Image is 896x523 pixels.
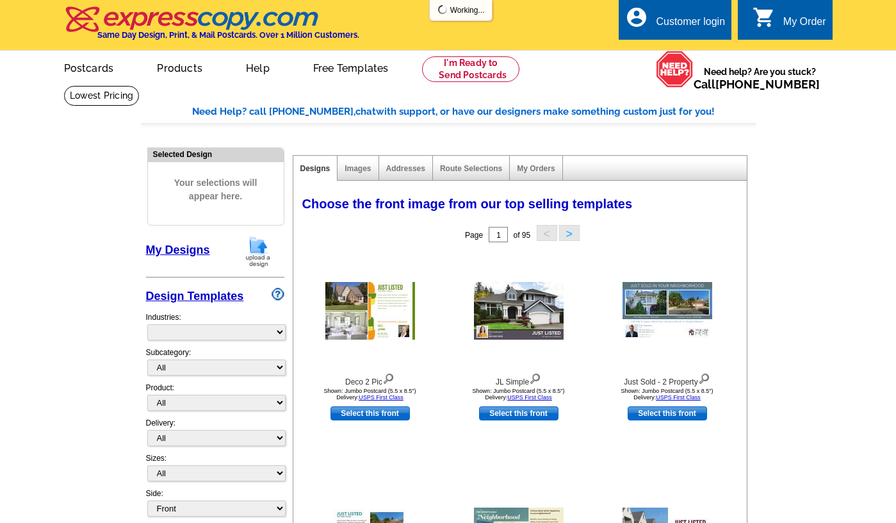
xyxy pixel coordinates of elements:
[64,15,359,40] a: Same Day Design, Print, & Mail Postcards. Over 1 Million Customers.
[386,164,425,173] a: Addresses
[465,231,483,240] span: Page
[146,382,284,417] div: Product:
[146,417,284,452] div: Delivery:
[517,164,555,173] a: My Orders
[625,14,725,30] a: account_circle Customer login
[146,290,244,303] a: Design Templates
[158,163,274,216] span: Your selections will appear here.
[440,164,502,173] a: Route Selections
[345,164,371,173] a: Images
[225,52,290,82] a: Help
[300,164,330,173] a: Designs
[146,347,284,382] div: Subcategory:
[97,30,359,40] h4: Same Day Design, Print, & Mail Postcards. Over 1 Million Customers.
[359,394,403,401] a: USPS First Class
[753,14,826,30] a: shopping_cart My Order
[474,282,564,340] img: JL Simple
[597,370,738,388] div: Just Sold - 2 Property
[694,78,820,91] span: Call
[300,388,441,401] div: Shown: Jumbo Postcard (5.5 x 8.5") Delivery:
[293,52,409,82] a: Free Templates
[146,488,284,518] div: Side:
[448,370,589,388] div: JL Simple
[698,370,710,385] img: view design details
[783,16,826,34] div: My Order
[241,235,275,268] img: upload-design
[628,406,707,420] a: use this design
[513,231,530,240] span: of 95
[448,388,589,401] div: Shown: Jumbo Postcard (5.5 x 8.5") Delivery:
[272,288,284,301] img: design-wizard-help-icon.png
[479,406,558,420] a: use this design
[44,52,134,82] a: Postcards
[146,452,284,488] div: Sizes:
[382,370,395,385] img: view design details
[507,394,552,401] a: USPS First Class
[325,282,415,340] img: Deco 2 Pic
[656,51,694,88] img: help
[192,104,756,119] div: Need Help? call [PHONE_NUMBER], with support, or have our designers make something custom just fo...
[529,370,541,385] img: view design details
[355,106,376,117] span: chat
[694,65,826,91] span: Need help? Are you stuck?
[330,406,410,420] a: use this design
[146,244,210,256] a: My Designs
[623,282,712,340] img: Just Sold - 2 Property
[136,52,223,82] a: Products
[537,225,557,241] button: <
[559,225,580,241] button: >
[148,148,284,160] div: Selected Design
[437,4,448,15] img: loading...
[597,388,738,401] div: Shown: Jumbo Postcard (5.5 x 8.5") Delivery:
[656,394,701,401] a: USPS First Class
[302,197,633,211] span: Choose the front image from our top selling templates
[300,370,441,388] div: Deco 2 Pic
[753,6,776,29] i: shopping_cart
[146,305,284,347] div: Industries:
[715,78,820,91] a: [PHONE_NUMBER]
[656,16,725,34] div: Customer login
[625,6,648,29] i: account_circle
